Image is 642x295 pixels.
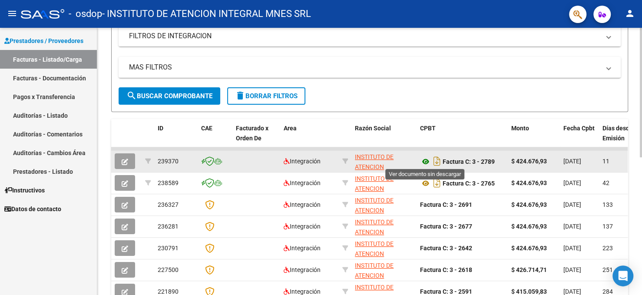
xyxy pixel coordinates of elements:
i: Descargar documento [431,176,443,190]
span: Integración [284,266,321,273]
span: 236327 [158,201,179,208]
span: Fecha Cpbt [563,125,595,132]
span: [DATE] [563,223,581,230]
span: INSTITUTO DE ATENCION INTEGRAL MNES SRL [355,175,401,212]
strong: $ 424.676,93 [511,223,547,230]
span: 221890 [158,288,179,295]
span: Facturado x Orden De [236,125,268,142]
span: CAE [201,125,212,132]
span: 284 [602,288,613,295]
div: 33687907499 [355,261,413,279]
strong: Factura C: 3 - 2677 [420,223,472,230]
span: 238589 [158,179,179,186]
datatable-header-cell: Area [280,119,339,157]
datatable-header-cell: CPBT [417,119,508,157]
datatable-header-cell: ID [154,119,198,157]
strong: $ 424.676,93 [511,201,547,208]
span: Monto [511,125,529,132]
span: [DATE] [563,245,581,252]
div: 33687907499 [355,239,413,257]
datatable-header-cell: Facturado x Orden De [232,119,280,157]
strong: $ 424.676,93 [511,158,547,165]
span: [DATE] [563,201,581,208]
mat-panel-title: FILTROS DE INTEGRACION [129,31,600,41]
span: [DATE] [563,288,581,295]
span: Integración [284,245,321,252]
span: 227500 [158,266,179,273]
span: INSTITUTO DE ATENCION INTEGRAL MNES SRL [355,240,401,277]
mat-icon: menu [7,8,17,19]
span: 239370 [158,158,179,165]
datatable-header-cell: Razón Social [351,119,417,157]
strong: Factura C: 3 - 2691 [420,201,472,208]
strong: $ 426.714,71 [511,266,547,273]
strong: Factura C: 3 - 2789 [443,158,495,165]
span: 42 [602,179,609,186]
mat-icon: search [126,90,137,101]
mat-icon: person [625,8,635,19]
div: Open Intercom Messenger [612,265,633,286]
datatable-header-cell: Monto [508,119,560,157]
span: [DATE] [563,158,581,165]
span: Integración [284,158,321,165]
div: 33687907499 [355,196,413,214]
span: INSTITUTO DE ATENCION INTEGRAL MNES SRL [355,219,401,255]
strong: Factura C: 3 - 2591 [420,288,472,295]
span: 236281 [158,223,179,230]
div: 33687907499 [355,217,413,235]
div: 33687907499 [355,152,413,170]
span: Razón Social [355,125,391,132]
span: 251 [602,266,613,273]
span: [DATE] [563,179,581,186]
span: Area [284,125,297,132]
div: 33687907499 [355,174,413,192]
datatable-header-cell: Días desde Emisión [599,119,638,157]
span: 223 [602,245,613,252]
span: Borrar Filtros [235,92,298,100]
span: - INSTITUTO DE ATENCION INTEGRAL MNES SRL [102,4,311,23]
span: Integración [284,288,321,295]
i: Descargar documento [431,154,443,168]
datatable-header-cell: Fecha Cpbt [560,119,599,157]
span: Buscar Comprobante [126,92,212,100]
strong: $ 424.676,93 [511,179,547,186]
button: Buscar Comprobante [119,87,220,105]
span: ID [158,125,163,132]
mat-icon: delete [235,90,245,101]
button: Borrar Filtros [227,87,305,105]
mat-expansion-panel-header: FILTROS DE INTEGRACION [119,26,621,46]
strong: Factura C: 3 - 2765 [443,180,495,187]
span: [DATE] [563,266,581,273]
span: 11 [602,158,609,165]
span: Días desde Emisión [602,125,633,142]
span: INSTITUTO DE ATENCION INTEGRAL MNES SRL [355,197,401,233]
span: - osdop [69,4,102,23]
span: 133 [602,201,613,208]
span: Prestadores / Proveedores [4,36,83,46]
span: Integración [284,201,321,208]
datatable-header-cell: CAE [198,119,232,157]
span: Integración [284,179,321,186]
strong: Factura C: 3 - 2642 [420,245,472,252]
span: CPBT [420,125,436,132]
mat-panel-title: MAS FILTROS [129,63,600,72]
span: Instructivos [4,186,45,195]
mat-expansion-panel-header: MAS FILTROS [119,57,621,78]
strong: $ 424.676,93 [511,245,547,252]
span: 230791 [158,245,179,252]
span: Datos de contacto [4,204,61,214]
span: 137 [602,223,613,230]
strong: $ 415.059,83 [511,288,547,295]
strong: Factura C: 3 - 2618 [420,266,472,273]
span: Integración [284,223,321,230]
span: INSTITUTO DE ATENCION INTEGRAL MNES SRL [355,153,401,190]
